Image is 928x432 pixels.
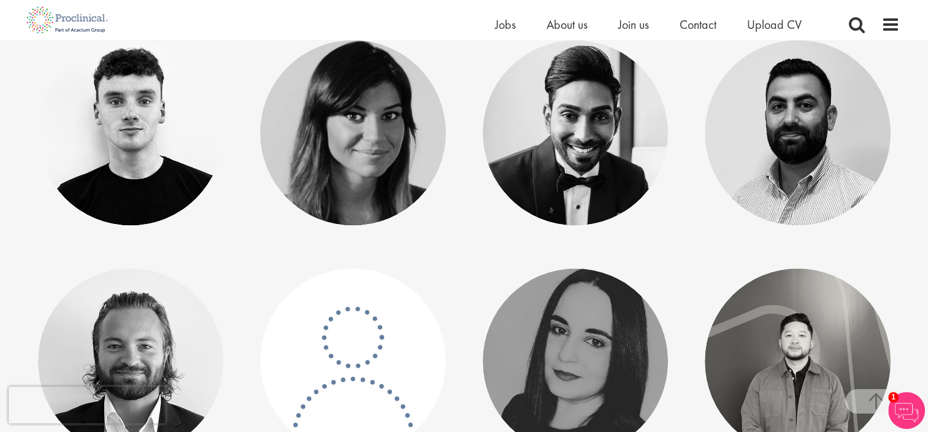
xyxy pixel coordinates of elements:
[888,392,899,403] span: 1
[546,17,588,33] a: About us
[9,387,166,423] iframe: reCAPTCHA
[888,392,925,429] img: Chatbot
[618,17,649,33] a: Join us
[680,17,716,33] a: Contact
[747,17,802,33] a: Upload CV
[495,17,516,33] a: Jobs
